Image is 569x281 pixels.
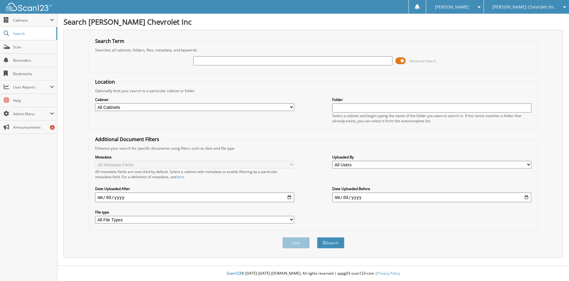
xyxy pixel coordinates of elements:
label: Date Uploaded Before [332,186,531,191]
legend: Search Term [92,38,127,44]
legend: Location [92,78,118,85]
div: © [DATE]-[DATE] [DOMAIN_NAME]. All rights reserved | appg03-scan123-com | [57,266,569,281]
div: Select a cabinet and begin typing the name of the folder you want to search in. If the name match... [332,113,531,123]
span: Admin Menu [13,111,50,116]
legend: Additional Document Filters [92,136,162,143]
span: Announcements [13,125,54,130]
button: Search [317,237,344,248]
span: Advanced Search [409,59,436,63]
label: File type [95,210,294,215]
a: here [176,174,184,179]
label: Folder [332,97,531,102]
span: [PERSON_NAME] Chevrolet Inc [492,5,554,9]
label: Date Uploaded After [95,186,294,191]
span: User Reports [13,85,50,90]
button: Clear [282,237,310,248]
span: Bookmarks [13,71,54,76]
span: Scan123 [227,271,241,276]
input: end [332,193,531,202]
span: Cabinets [13,18,50,23]
div: Enhance your search for specific documents using filters such as date and file type. [92,146,534,151]
div: Optionally limit your search to a particular cabinet or folder [92,88,534,93]
span: Search [13,31,53,36]
h1: Search [PERSON_NAME] Chevrolet Inc [64,17,563,27]
div: Searches all cabinets, folders, files, metadata, and keywords [92,47,534,53]
span: Help [13,98,54,103]
label: Metadata [95,154,294,160]
a: Privacy Policy [377,271,400,276]
label: Uploaded By [332,154,531,160]
span: [PERSON_NAME] [435,5,469,9]
span: Scan [13,44,54,50]
label: Cabinet [95,97,294,102]
div: All metadata fields are searched by default. Select a cabinet with metadata to enable filtering b... [95,169,294,179]
div: 4 [50,125,55,130]
span: Reminders [13,58,54,63]
img: scan123-logo-white.svg [6,3,52,11]
input: start [95,193,294,202]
